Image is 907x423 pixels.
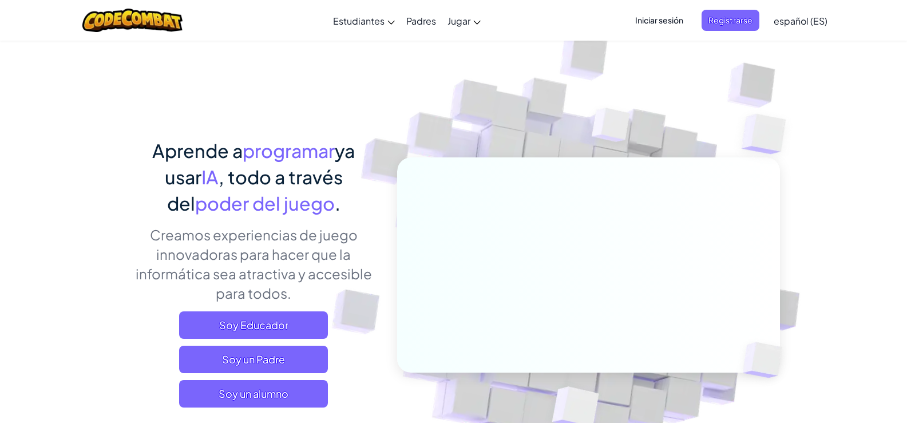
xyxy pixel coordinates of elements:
font: Iniciar sesión [635,15,683,25]
img: Cubos superpuestos [719,86,818,183]
font: Estudiantes [333,15,385,27]
font: Soy un alumno [219,387,288,400]
button: Iniciar sesión [628,10,690,31]
font: Aprende a [152,139,243,162]
font: Creamos experiencias de juego innovadoras para hacer que la informática sea atractiva y accesible... [136,226,372,302]
font: , todo a través del [167,165,343,215]
a: Padres [401,5,442,36]
font: poder del juego [195,192,335,215]
font: Soy un Padre [222,353,285,366]
font: Registrarse [708,15,752,25]
a: Soy Educador [179,311,328,339]
a: español (ES) [768,5,833,36]
img: Cubos superpuestos [723,318,809,402]
font: Padres [406,15,436,27]
font: . [335,192,340,215]
font: español (ES) [774,15,827,27]
a: Jugar [442,5,486,36]
font: Soy Educador [219,318,288,331]
button: Registrarse [702,10,759,31]
font: IA [201,165,219,188]
font: programar [243,139,335,162]
img: Cubos superpuestos [570,85,652,171]
a: Estudiantes [327,5,401,36]
button: Soy un alumno [179,380,328,408]
font: Jugar [447,15,470,27]
img: Logotipo de CodeCombat [82,9,183,32]
a: Soy un Padre [179,346,328,373]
